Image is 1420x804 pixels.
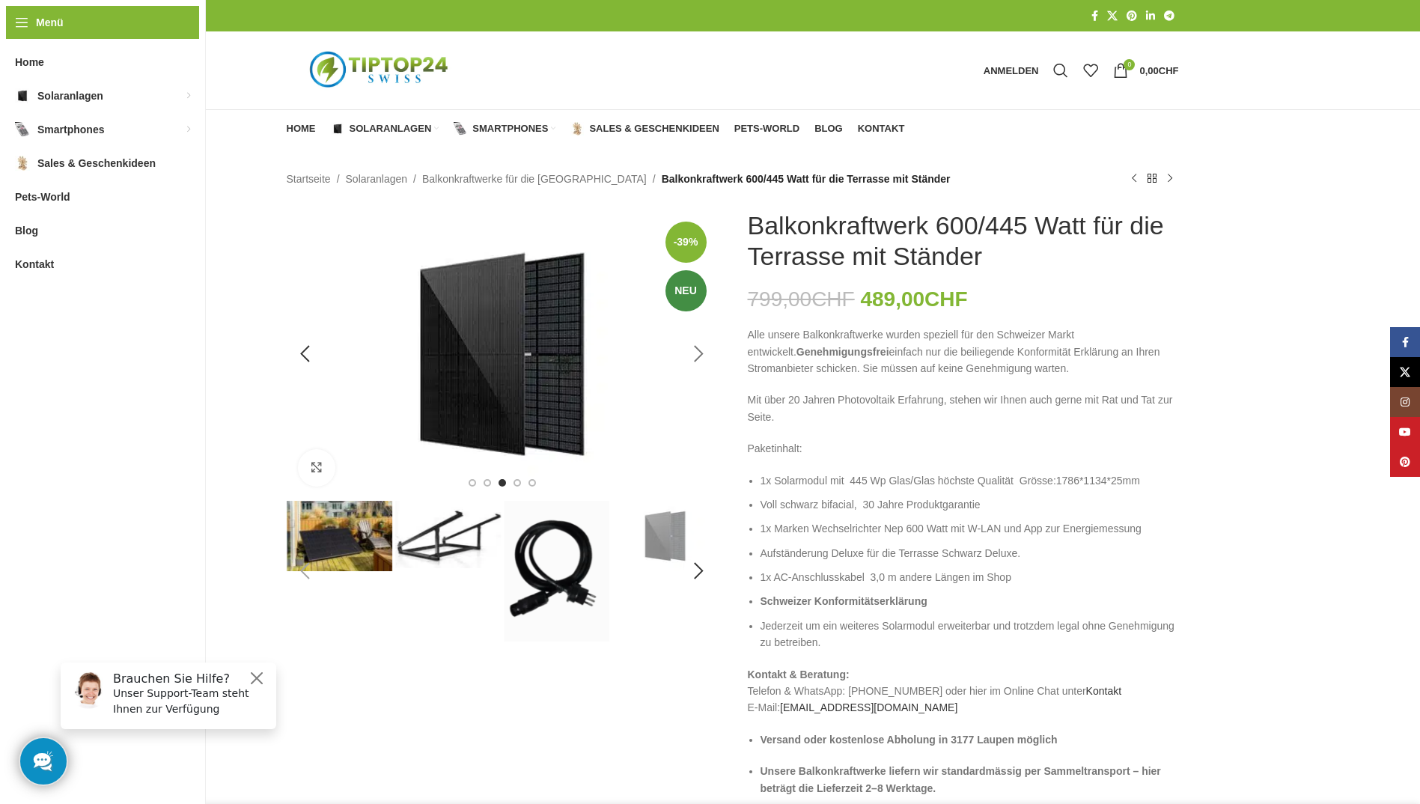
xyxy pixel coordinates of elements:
div: Hauptnavigation [279,114,912,144]
div: 2 / 8 [394,501,502,568]
a: Logo der Website [287,64,474,76]
span: -39% [665,222,707,263]
li: Go to slide 6 [528,479,536,487]
li: Go to slide 2 [469,479,476,487]
bdi: 0,00 [1139,65,1178,76]
div: Previous slide [287,335,324,373]
li: Aufständerung Deluxe für die Terrasse Schwarz Deluxe. [761,545,1179,561]
p: Unser Support-Team steht Ihnen zur Verfügung [64,35,219,67]
a: 0 0,00CHF [1106,55,1186,85]
h6: Brauchen Sie Hilfe? [64,21,219,35]
img: Solaranlagen [331,122,344,135]
a: Smartphones [454,114,555,144]
a: Kontakt [858,114,905,144]
a: Solaranlagen [331,114,439,144]
strong: Unsere Balkonkraftwerke liefern wir standardmässig per Sammeltransport – hier beträgt die Lieferz... [761,765,1161,794]
li: 1x Solarmodul mit 445 Wp Glas/Glas höchste Qualität Grösse:1786*1134*25mm [761,472,1179,489]
img: Anschlusskabel Wechselrichter [504,501,609,642]
div: 4 / 8 [611,501,719,571]
div: Next slide [680,335,718,373]
span: Sales & Geschenkideen [589,123,719,135]
img: Solarmodul bificial [612,501,718,571]
a: Anmelden [976,55,1046,85]
span: Neu [665,270,707,311]
p: Alle unsere Balkonkraftwerke wurden speziell für den Schweizer Markt entwickelt. einfach nur die ... [748,326,1179,377]
span: Home [15,49,44,76]
a: Suche [1046,55,1076,85]
strong: Versand oder kostenlose Abholung in 3177 Laupen möglich [761,734,1058,746]
li: Go to slide 4 [499,479,506,487]
strong: Genehmigungsfrei [796,346,889,358]
a: Solaranlagen [346,171,408,187]
a: YouTube Social Link [1390,417,1420,447]
a: Pets-World [734,114,799,144]
img: Solaranlagen [15,88,30,103]
strong: Kontakt & Beratung: [748,669,850,680]
span: Anmelden [984,66,1039,76]
a: Facebook Social Link [1087,6,1103,26]
div: 1 / 8 [285,501,394,571]
a: Blog [814,114,843,144]
li: 1x AC-Anschlusskabel 3,0 m andere Längen im Shop [761,569,1179,585]
li: Go to slide 5 [514,479,521,487]
a: Sales & Geschenkideen [570,114,719,144]
nav: Breadcrumb [287,171,951,187]
a: Facebook Social Link [1390,327,1420,357]
span: Pets-World [15,183,70,210]
span: Blog [814,123,843,135]
a: X Social Link [1103,6,1122,26]
a: Pinterest Social Link [1390,447,1420,477]
span: Kontakt [858,123,905,135]
a: Balkonkraftwerke für die [GEOGRAPHIC_DATA] [422,171,647,187]
h1: Balkonkraftwerk 600/445 Watt für die Terrasse mit Ständer [748,210,1179,272]
li: Jederzeit um ein weiteres Solarmodul erweiterbar und trotzdem legal ohne Genehmigung zu betreiben. [761,618,1179,651]
a: LinkedIn Social Link [1142,6,1160,26]
a: X Social Link [1390,357,1420,387]
a: Home [287,114,316,144]
div: Previous slide [287,552,324,590]
span: CHF [811,287,855,311]
img: Smartphones [454,122,467,135]
a: Vorheriges Produkt [1125,170,1143,188]
li: Go to slide 3 [484,479,491,487]
a: Nächstes Produkt [1161,170,1179,188]
p: Telefon & WhatsApp: [PHONE_NUMBER] oder hier im Online Chat unter E-Mail: [748,666,1179,716]
bdi: 489,00 [860,287,967,311]
span: Solaranlagen [37,82,103,109]
li: Voll schwarz bifacial, 30 Jahre Produktgarantie [761,496,1179,513]
span: Schweizer Konformitätserklärung [761,595,927,607]
img: Sales & Geschenkideen [570,122,584,135]
a: Kontakt [1086,685,1121,697]
img: Smartphones [15,122,30,137]
div: Next slide [680,552,718,590]
img: Solarmodul bificial [287,210,718,498]
div: Meine Wunschliste [1076,55,1106,85]
p: Paketinhalt: [748,440,1179,457]
div: 3 / 8 [502,501,611,642]
a: Startseite [287,171,331,187]
div: 4 / 8 [285,210,719,498]
img: Sales & Geschenkideen [15,156,30,171]
span: Sales & Geschenkideen [37,150,156,177]
button: Close [199,19,217,37]
p: Mit über 20 Jahren Photovoltaik Erfahrung, stehen wir Ihnen auch gerne mit Rat und Tat zur Seite. [748,392,1179,425]
span: Pets-World [734,123,799,135]
a: Pinterest Social Link [1122,6,1142,26]
span: Smartphones [472,123,548,135]
span: Solaranlagen [350,123,432,135]
span: CHF [924,287,968,311]
span: Blog [15,217,38,244]
img: Customer service [21,21,58,58]
span: Menü [36,14,64,31]
a: [EMAIL_ADDRESS][DOMAIN_NAME] [780,701,957,713]
a: Telegram Social Link [1160,6,1179,26]
bdi: 799,00 [748,287,855,311]
img: Steckerkraftwerk für die Terrasse [287,501,392,571]
span: Balkonkraftwerk 600/445 Watt für die Terrasse mit Ständer [662,171,951,187]
a: Instagram Social Link [1390,387,1420,417]
li: 1x Marken Wechselrichter Nep 600 Watt mit W-LAN und App zur Energiemessung [761,520,1179,537]
span: 0 [1124,59,1135,70]
span: Kontakt [15,251,54,278]
span: Smartphones [37,116,104,143]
